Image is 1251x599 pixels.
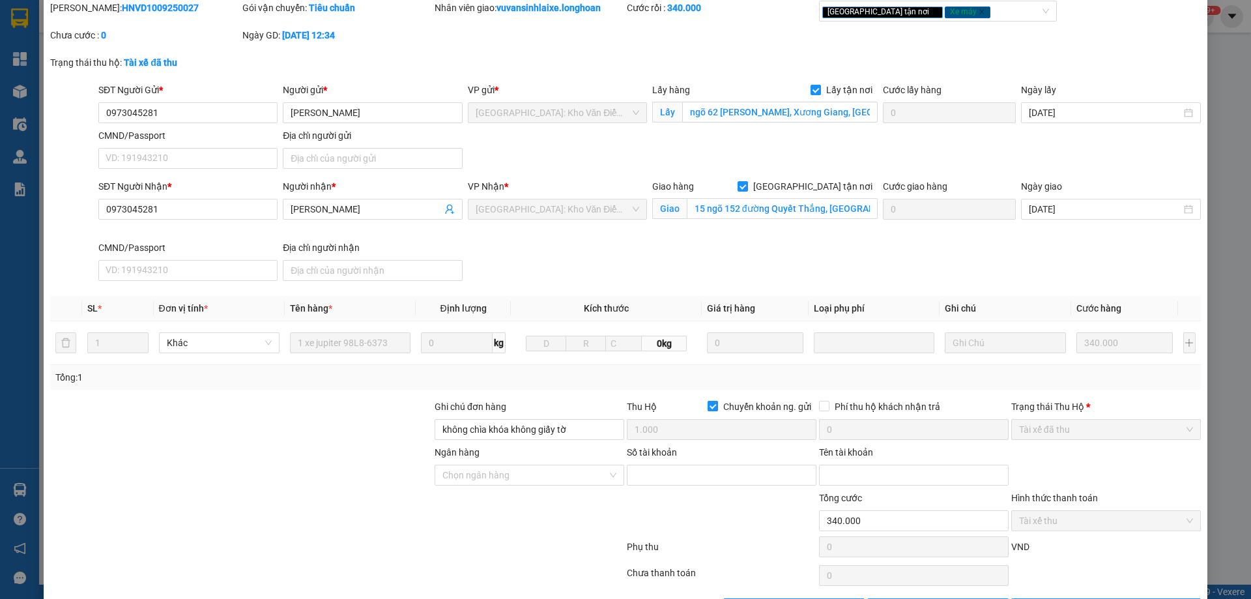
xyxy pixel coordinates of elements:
span: Phí thu hộ khách nhận trả [829,400,945,414]
label: Ngày giao [1021,181,1062,192]
button: delete [55,332,76,353]
input: Ngân hàng [442,465,607,485]
label: Hình thức thanh toán [1011,493,1098,503]
span: VND [1011,542,1029,552]
span: Chuyển khoản ng. gửi [718,400,816,414]
span: Lấy hàng [652,85,690,95]
b: HNVD1009250027 [122,3,199,13]
span: Cước hàng [1076,303,1121,314]
label: Số tài khoản [627,447,677,458]
input: Địa chỉ của người nhận [283,260,462,281]
div: Người nhận [283,179,462,194]
label: Ghi chú đơn hàng [435,402,506,412]
div: Tổng: 1 [55,370,483,385]
div: CMND/Passport [98,128,278,143]
input: Cước giao hàng [883,199,1016,220]
span: [GEOGRAPHIC_DATA] tận nơi [748,179,878,194]
span: SL [87,303,98,314]
label: Ngày lấy [1021,85,1056,95]
input: Số tài khoản [627,465,816,486]
span: Lấy tận nơi [821,83,878,97]
div: [PERSON_NAME]: [50,1,240,15]
div: Nhân viên giao: [435,1,624,15]
b: Tiêu chuẩn [309,3,355,13]
span: Định lượng [440,303,486,314]
input: Giao tận nơi [687,198,878,219]
span: Đơn vị tính [159,303,208,314]
label: Cước lấy hàng [883,85,942,95]
div: Chưa thanh toán [625,566,818,589]
input: R [566,336,606,351]
div: Trạng thái thu hộ: [50,55,288,70]
label: Tên tài khoản [819,447,873,458]
div: Chưa cước : [50,28,240,42]
span: Giao hàng [652,181,694,192]
span: Tài xế thu [1019,511,1193,531]
span: Lấy [652,102,682,123]
div: Phụ thu [625,540,818,562]
div: Địa chỉ người nhận [283,241,462,255]
input: 0 [1076,332,1173,353]
span: close [931,8,938,15]
span: VP Nhận [468,181,504,192]
div: Gói vận chuyển: [242,1,432,15]
label: Ngân hàng [435,447,480,458]
span: Tổng cước [819,493,862,503]
input: VD: Bàn, Ghế [290,332,410,353]
input: Địa chỉ của người gửi [283,148,462,169]
span: Giá trị hàng [707,303,755,314]
th: Loại phụ phí [809,296,940,321]
span: Khác [167,333,272,353]
th: Ghi chú [940,296,1071,321]
b: 340.000 [667,3,701,13]
input: D [526,336,566,351]
span: Hà Nội: Kho Văn Điển Thanh Trì [476,199,639,219]
input: Lấy tận nơi [682,102,878,123]
span: close [979,8,985,15]
div: SĐT Người Gửi [98,83,278,97]
b: vuvansinhlaixe.longhoan [496,3,601,13]
span: Giao [652,198,687,219]
span: Kích thước [584,303,629,314]
div: Ngày GD: [242,28,432,42]
b: 0 [101,30,106,40]
input: Ngày lấy [1029,106,1181,120]
span: Thu Hộ [627,402,657,412]
b: [DATE] 12:34 [282,30,335,40]
span: user-add [444,204,455,214]
div: Trạng thái Thu Hộ [1011,400,1201,414]
span: Tên hàng [290,303,332,314]
div: Cước rồi : [627,1,816,15]
input: C [605,336,642,351]
input: Tên tài khoản [819,465,1009,486]
span: [GEOGRAPHIC_DATA] tận nơi [822,7,943,18]
input: Cước lấy hàng [883,102,1016,123]
b: Tài xế đã thu [124,57,177,68]
input: Ghi chú đơn hàng [435,419,624,440]
div: Địa chỉ người gửi [283,128,462,143]
span: 0kg [642,336,686,351]
label: Cước giao hàng [883,181,947,192]
span: Hà Nội: Kho Văn Điển Thanh Trì [476,103,639,123]
button: plus [1183,332,1196,353]
div: Người gửi [283,83,462,97]
span: Xe máy [945,7,990,18]
input: Ngày giao [1029,202,1181,216]
span: Tài xế đã thu [1019,420,1193,439]
input: 0 [707,332,804,353]
span: kg [493,332,506,353]
div: SĐT Người Nhận [98,179,278,194]
input: Ghi Chú [945,332,1065,353]
div: VP gửi [468,83,647,97]
div: CMND/Passport [98,241,278,255]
